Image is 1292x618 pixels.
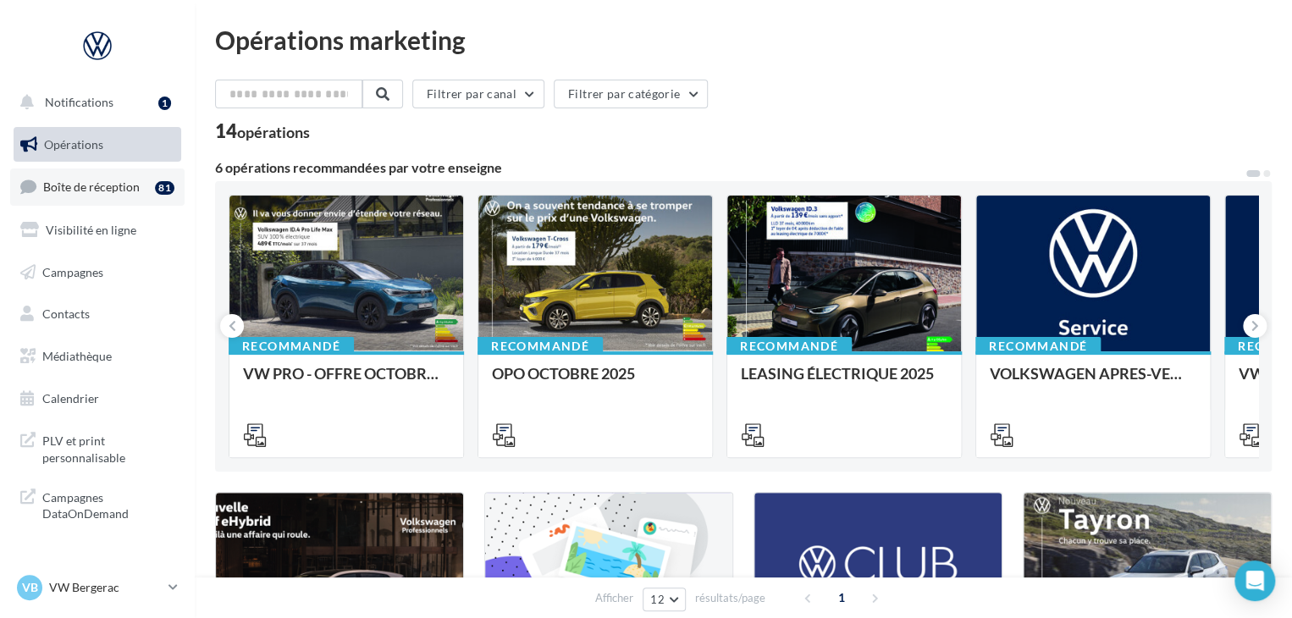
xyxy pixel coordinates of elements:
div: 6 opérations recommandées par votre enseigne [215,161,1245,174]
span: Notifications [45,95,113,109]
div: Opérations marketing [215,27,1272,52]
a: Campagnes DataOnDemand [10,479,185,529]
div: 1 [158,97,171,110]
span: Médiathèque [42,349,112,363]
span: VB [22,579,38,596]
span: PLV et print personnalisable [42,429,174,466]
a: Campagnes [10,255,185,290]
a: Opérations [10,127,185,163]
button: Filtrer par catégorie [554,80,708,108]
div: OPO OCTOBRE 2025 [492,365,698,399]
span: Opérations [44,137,103,152]
div: Recommandé [975,337,1101,356]
div: 14 [215,122,310,141]
button: 12 [643,588,686,611]
div: Recommandé [726,337,852,356]
span: 12 [650,593,665,606]
div: opérations [237,124,310,140]
a: Contacts [10,296,185,332]
span: Campagnes DataOnDemand [42,486,174,522]
p: VW Bergerac [49,579,162,596]
span: 1 [828,584,855,611]
div: VOLKSWAGEN APRES-VENTE [990,365,1196,399]
span: Afficher [595,590,633,606]
button: Filtrer par canal [412,80,544,108]
a: Calendrier [10,381,185,417]
span: Calendrier [42,391,99,406]
a: PLV et print personnalisable [10,422,185,472]
div: VW PRO - OFFRE OCTOBRE 25 [243,365,450,399]
span: Campagnes [42,264,103,279]
div: 81 [155,181,174,195]
a: Médiathèque [10,339,185,374]
button: Notifications 1 [10,85,178,120]
a: VB VW Bergerac [14,571,181,604]
span: Visibilité en ligne [46,223,136,237]
div: Open Intercom Messenger [1234,560,1275,601]
a: Visibilité en ligne [10,212,185,248]
a: Boîte de réception81 [10,168,185,205]
span: Boîte de réception [43,179,140,194]
span: résultats/page [695,590,765,606]
div: Recommandé [478,337,603,356]
div: Recommandé [229,337,354,356]
span: Contacts [42,306,90,321]
div: LEASING ÉLECTRIQUE 2025 [741,365,947,399]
